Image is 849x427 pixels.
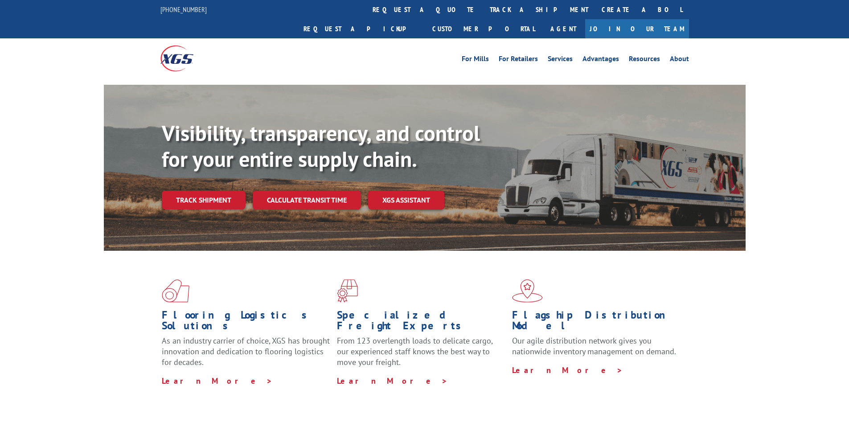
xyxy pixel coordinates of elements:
a: About [670,55,689,65]
img: xgs-icon-total-supply-chain-intelligence-red [162,279,189,303]
b: Visibility, transparency, and control for your entire supply chain. [162,119,480,173]
h1: Flagship Distribution Model [512,310,681,336]
span: As an industry carrier of choice, XGS has brought innovation and dedication to flooring logistics... [162,336,330,367]
a: Learn More > [162,376,273,386]
a: Resources [629,55,660,65]
a: Advantages [582,55,619,65]
a: Services [548,55,573,65]
a: Track shipment [162,191,246,209]
a: Agent [541,19,585,38]
a: Request a pickup [297,19,426,38]
h1: Flooring Logistics Solutions [162,310,330,336]
h1: Specialized Freight Experts [337,310,505,336]
a: Join Our Team [585,19,689,38]
p: From 123 overlength loads to delicate cargo, our experienced staff knows the best way to move you... [337,336,505,375]
a: Customer Portal [426,19,541,38]
img: xgs-icon-flagship-distribution-model-red [512,279,543,303]
span: Our agile distribution network gives you nationwide inventory management on demand. [512,336,676,357]
a: For Retailers [499,55,538,65]
a: For Mills [462,55,489,65]
a: Calculate transit time [253,191,361,210]
a: Learn More > [337,376,448,386]
img: xgs-icon-focused-on-flooring-red [337,279,358,303]
a: XGS ASSISTANT [368,191,444,210]
a: [PHONE_NUMBER] [160,5,207,14]
a: Learn More > [512,365,623,375]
